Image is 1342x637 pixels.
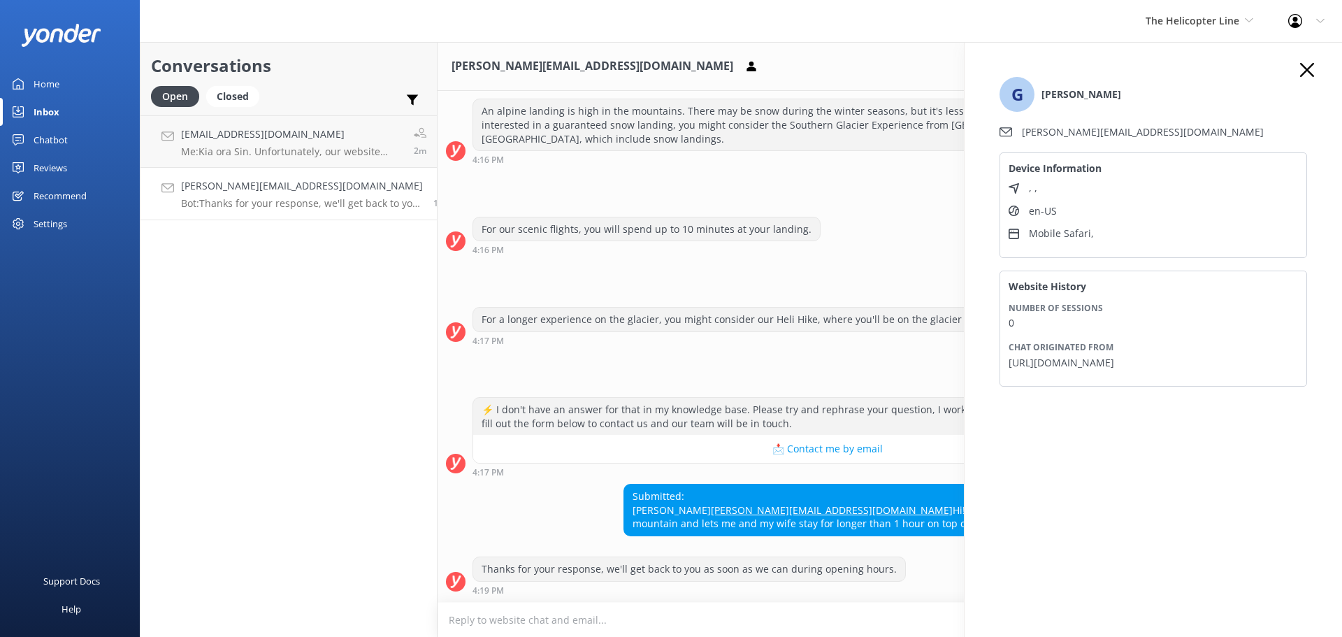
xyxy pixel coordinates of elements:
[43,567,100,595] div: Support Docs
[1009,203,1298,219] li: Language
[181,145,403,158] p: Me: Kia ora Sin. Unfortunately, our website shows our live availability. We apologise for any inc...
[1300,63,1314,78] button: Close
[472,156,504,164] strong: 4:16 PM
[151,88,206,103] a: Open
[1041,87,1121,102] b: [PERSON_NAME]
[34,126,68,154] div: Chatbot
[181,197,423,210] p: Bot: Thanks for your response, we'll get back to you as soon as we can during opening hours.
[473,398,1182,435] div: ⚡ I don't have an answer for that in my knowledge base. Please try and rephrase your question, I ...
[206,86,259,107] div: Closed
[472,246,504,255] strong: 4:16 PM
[1009,180,1298,196] li: Location
[623,540,1334,550] div: Sep 20 2025 04:19pm (UTC +12:00) Pacific/Auckland
[34,70,59,98] div: Home
[1009,162,1298,175] h4: Device Information
[1009,280,1298,293] h4: Website History
[1009,302,1103,314] span: Number of sessions
[473,99,1182,150] div: An alpine landing is high in the mountains. There may be snow during the winter seasons, but it's...
[1009,226,1298,241] li: Device type
[438,603,1342,637] textarea: To enrich screen reader interactions, please activate Accessibility in Grammarly extension settings
[140,168,437,220] a: [PERSON_NAME][EMAIL_ADDRESS][DOMAIN_NAME]Bot:Thanks for your response, we'll get back to you as s...
[1000,77,1034,112] div: G
[181,178,423,194] h4: [PERSON_NAME][EMAIL_ADDRESS][DOMAIN_NAME]
[472,336,1039,345] div: Sep 20 2025 04:17pm (UTC +12:00) Pacific/Auckland
[452,57,733,76] h3: [PERSON_NAME][EMAIL_ADDRESS][DOMAIN_NAME]
[473,217,820,241] div: For our scenic flights, you will spend up to 10 minutes at your landing.
[21,24,101,47] img: yonder-white-logo.png
[1009,316,1298,329] p: 0
[472,587,504,595] strong: 4:19 PM
[472,467,1183,477] div: Sep 20 2025 04:17pm (UTC +12:00) Pacific/Auckland
[414,145,426,157] span: Sep 20 2025 06:16pm (UTC +12:00) Pacific/Auckland
[206,88,266,103] a: Closed
[433,197,444,209] span: Sep 20 2025 04:19pm (UTC +12:00) Pacific/Auckland
[1009,356,1298,369] p: [URL][DOMAIN_NAME]
[151,86,199,107] div: Open
[62,595,81,623] div: Help
[473,435,1182,463] button: 📩 Contact me by email
[624,485,1333,536] div: Submitted: [PERSON_NAME] Hi! I’d like to get information on a helicopter ride that lands on top o...
[472,337,504,345] strong: 4:17 PM
[1000,77,1307,112] li: Name
[473,308,1039,331] div: For a longer experience on the glacier, you might consider our Heli Hike, where you'll be on the ...
[1000,124,1307,140] li: Email
[1146,14,1239,27] span: The Helicopter Line
[34,154,67,182] div: Reviews
[34,98,59,126] div: Inbox
[472,585,906,595] div: Sep 20 2025 04:19pm (UTC +12:00) Pacific/Auckland
[1009,341,1113,353] span: Chat originated from
[181,127,403,142] h4: [EMAIL_ADDRESS][DOMAIN_NAME]
[473,557,905,581] div: Thanks for your response, we'll get back to you as soon as we can during opening hours.
[34,182,87,210] div: Recommend
[151,52,426,79] h2: Conversations
[140,115,437,168] a: [EMAIL_ADDRESS][DOMAIN_NAME]Me:Kia ora Sin. Unfortunately, our website shows our live availabilit...
[472,155,1183,164] div: Sep 20 2025 04:16pm (UTC +12:00) Pacific/Auckland
[34,210,67,238] div: Settings
[472,468,504,477] strong: 4:17 PM
[711,503,953,517] a: [PERSON_NAME][EMAIL_ADDRESS][DOMAIN_NAME]
[472,245,821,255] div: Sep 20 2025 04:16pm (UTC +12:00) Pacific/Auckland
